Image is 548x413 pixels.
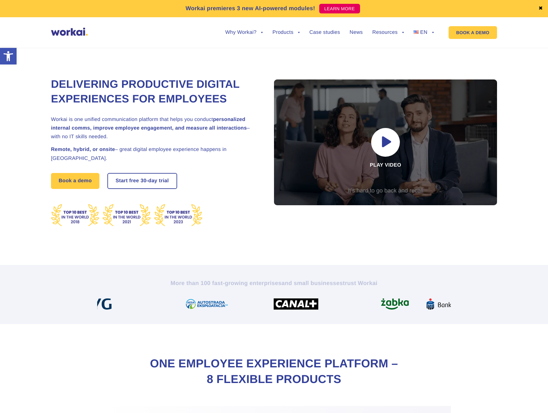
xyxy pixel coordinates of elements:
a: LEARN MORE [319,4,360,13]
strong: Remote, hybrid, or onsite [51,147,115,152]
a: BOOK A DEMO [449,26,497,39]
h2: One Employee Experience Platform – 8 flexible products [147,356,401,387]
a: Resources [372,30,404,35]
a: Case studies [309,30,340,35]
a: News [350,30,363,35]
h1: Delivering Productive Digital Experiences for Employees [51,77,258,107]
a: ✖ [538,6,543,11]
h2: – great digital employee experience happens in [GEOGRAPHIC_DATA]. [51,145,258,162]
i: and small businesses [282,280,343,286]
i: 30-day [141,178,157,184]
h2: Workai is one unified communication platform that helps you conduct – with no IT skills needed. [51,115,258,141]
h2: More than 100 fast-growing enterprises trust Workai [97,279,451,287]
span: EN [420,30,428,35]
a: Why Workai? [225,30,263,35]
a: Start free30-daytrial [108,174,177,188]
a: Products [272,30,300,35]
div: Play video [274,79,497,205]
p: Workai premieres 3 new AI-powered modules! [185,4,315,13]
a: Book a demo [51,173,99,189]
